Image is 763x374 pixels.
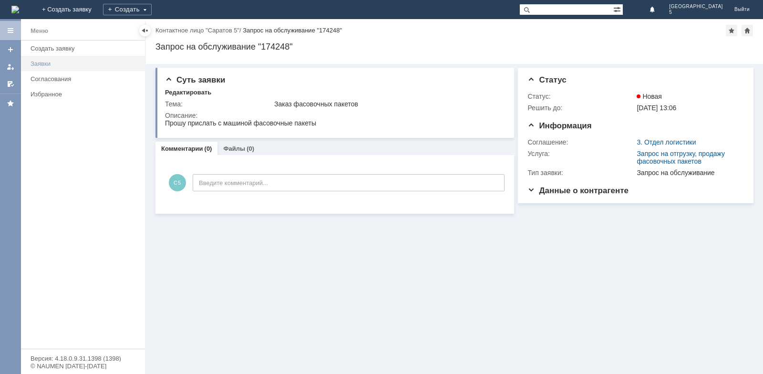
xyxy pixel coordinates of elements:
div: Запрос на обслуживание "174248" [243,27,342,34]
a: Перейти на домашнюю страницу [11,6,19,13]
div: Сделать домашней страницей [742,25,753,36]
div: Тема: [165,100,272,108]
a: Комментарии [161,145,203,152]
div: Запрос на обслуживание [637,169,740,177]
a: Мои заявки [3,59,18,74]
a: Мои согласования [3,76,18,92]
a: Создать заявку [27,41,143,56]
div: Тип заявки: [527,169,635,177]
a: Файлы [223,145,245,152]
a: Заявки [27,56,143,71]
img: logo [11,6,19,13]
a: Запрос на отгрузку, продажу фасовочных пакетов [637,150,725,165]
span: Суть заявки [165,75,225,84]
span: 5 [669,10,723,15]
span: Новая [637,93,662,100]
span: Статус [527,75,566,84]
div: Описание: [165,112,503,119]
a: Согласования [27,72,143,86]
div: (0) [247,145,254,152]
div: Создать [103,4,152,15]
div: © NAUMEN [DATE]-[DATE] [31,363,135,369]
a: 3. Отдел логистики [637,138,696,146]
div: / [155,27,243,34]
div: Запрос на обслуживание "174248" [155,42,753,52]
div: Редактировать [165,89,211,96]
span: [GEOGRAPHIC_DATA] [669,4,723,10]
div: Скрыть меню [139,25,151,36]
span: Данные о контрагенте [527,186,629,195]
div: Услуга: [527,150,635,157]
div: Создать заявку [31,45,139,52]
div: Меню [31,25,48,37]
a: Контактное лицо "Саратов 5" [155,27,239,34]
div: Заказ фасовочных пакетов [274,100,501,108]
div: Решить до: [527,104,635,112]
span: С5 [169,174,186,191]
span: [DATE] 13:06 [637,104,676,112]
a: Создать заявку [3,42,18,57]
div: Согласования [31,75,139,83]
div: Версия: 4.18.0.9.31.1398 (1398) [31,355,135,362]
div: Статус: [527,93,635,100]
div: Избранное [31,91,129,98]
div: Заявки [31,60,139,67]
div: (0) [205,145,212,152]
div: Соглашение: [527,138,635,146]
span: Расширенный поиск [613,4,623,13]
span: Информация [527,121,591,130]
div: Добавить в избранное [726,25,737,36]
